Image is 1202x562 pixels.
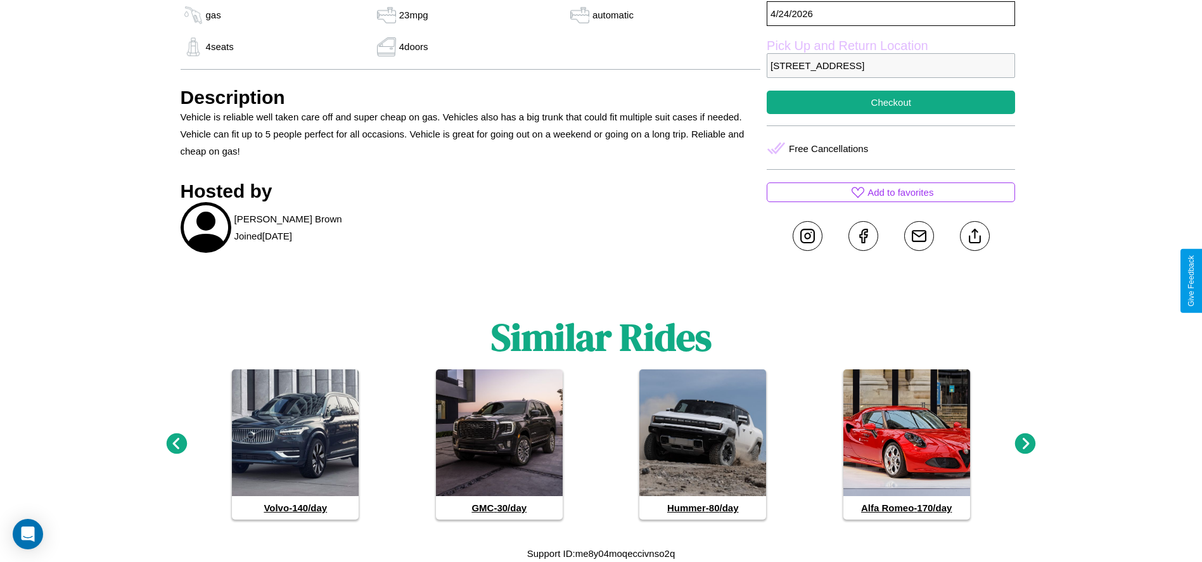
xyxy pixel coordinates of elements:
[639,496,766,520] h4: Hummer - 80 /day
[592,6,634,23] p: automatic
[181,181,761,202] h3: Hosted by
[181,37,206,56] img: gas
[232,369,359,520] a: Volvo-140/day
[399,38,428,55] p: 4 doors
[234,210,342,227] p: [PERSON_NAME] Brown
[767,91,1015,114] button: Checkout
[436,369,563,520] a: GMC-30/day
[181,108,761,160] p: Vehicle is reliable well taken care off and super cheap on gas. Vehicles also has a big trunk tha...
[767,39,1015,53] label: Pick Up and Return Location
[181,6,206,25] img: gas
[232,496,359,520] h4: Volvo - 140 /day
[1187,255,1196,307] div: Give Feedback
[867,184,933,201] p: Add to favorites
[181,87,761,108] h3: Description
[399,6,428,23] p: 23 mpg
[13,519,43,549] div: Open Intercom Messenger
[789,140,868,157] p: Free Cancellations
[436,496,563,520] h4: GMC - 30 /day
[843,496,970,520] h4: Alfa Romeo - 170 /day
[567,6,592,25] img: gas
[374,37,399,56] img: gas
[767,182,1015,202] button: Add to favorites
[843,369,970,520] a: Alfa Romeo-170/day
[639,369,766,520] a: Hummer-80/day
[527,545,675,562] p: Support ID: me8y04moqeccivnso2q
[767,53,1015,78] p: [STREET_ADDRESS]
[206,38,234,55] p: 4 seats
[491,311,712,363] h1: Similar Rides
[767,1,1015,26] p: 4 / 24 / 2026
[234,227,292,245] p: Joined [DATE]
[206,6,221,23] p: gas
[374,6,399,25] img: gas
